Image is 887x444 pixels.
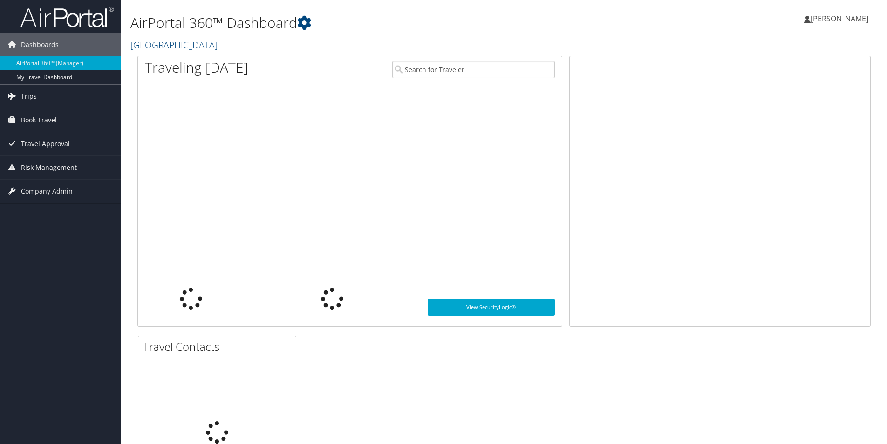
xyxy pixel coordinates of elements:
[392,61,555,78] input: Search for Traveler
[130,13,628,33] h1: AirPortal 360™ Dashboard
[21,33,59,56] span: Dashboards
[811,13,868,24] span: [PERSON_NAME]
[21,85,37,108] span: Trips
[804,5,878,33] a: [PERSON_NAME]
[21,180,73,203] span: Company Admin
[21,108,57,132] span: Book Travel
[21,156,77,179] span: Risk Management
[130,39,220,51] a: [GEOGRAPHIC_DATA]
[21,132,70,155] span: Travel Approval
[143,339,296,355] h2: Travel Contacts
[428,299,555,316] a: View SecurityLogic®
[20,6,114,28] img: airportal-logo.png
[145,58,248,77] h1: Traveling [DATE]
